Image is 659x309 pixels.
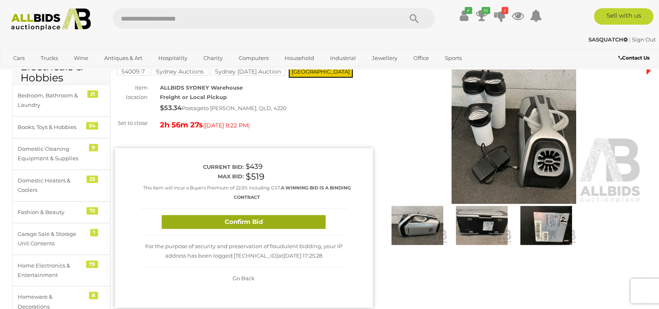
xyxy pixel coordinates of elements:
strong: 2h 56m 27s [160,120,203,129]
a: Sign Out [632,36,656,43]
div: 79 [86,261,98,268]
span: [GEOGRAPHIC_DATA] [289,65,353,78]
a: Contact Us [618,53,651,62]
div: 54 [86,122,98,129]
a: Domestic Heaters & Coolers 23 [12,170,110,201]
strong: SASQUATCH [588,36,628,43]
a: Office [408,51,434,65]
b: Contact Us [618,55,649,61]
i: ✔ [465,7,472,14]
mark: Sydney [DATE] Auction [210,67,285,76]
a: [GEOGRAPHIC_DATA] [8,65,77,78]
span: Go Back [233,275,255,281]
img: Allbids.com.au [7,8,96,31]
a: ✔ [458,8,470,23]
b: A WINNING BID IS A BINDING CONTRACT [234,185,351,200]
a: Bedroom, Bathroom & Laundry 21 [12,85,110,116]
small: This Item will incur a Buyer's Premium of 22.5% including GST. [143,185,351,200]
div: Domestic Cleaning Equipment & Supplies [18,144,85,164]
div: 8 [89,292,98,299]
a: Sydney Auctions [151,68,208,75]
a: Sydney [DATE] Auction [210,68,285,75]
div: Home Electronics & Entertainment [18,261,85,280]
div: For the purpose of security and preservation of fraudulent bidding, your IP address has been logg... [141,235,347,267]
a: Trucks [35,51,63,65]
div: 9 [89,144,98,151]
a: Antiques & Art [99,51,148,65]
strong: $53.34 [160,104,182,112]
div: Item location [109,83,154,102]
button: Search [394,8,435,29]
img: ZERO BREEZE Mark 2 Portable Air Conditioner [385,37,643,204]
i: 2 [502,7,508,14]
img: ZERO BREEZE Mark 2 Portable Air Conditioner [451,206,512,245]
div: Max bid: [141,172,244,181]
a: Sports [440,51,467,65]
a: Garage Sale & Storage Unit Contents 1 [12,223,110,255]
a: SASQUATCH [588,36,629,43]
a: 2 [494,8,506,23]
a: Industrial [325,51,361,65]
a: Fashion & Beauty 72 [12,201,110,223]
a: Charity [198,51,228,65]
div: 72 [87,207,98,214]
img: ZERO BREEZE Mark 2 Portable Air Conditioner [516,206,576,245]
span: ( ) [203,122,250,129]
button: Confirm Bid [162,215,326,229]
strong: Freight or Local Pickup [160,94,227,100]
h2: Household Goods, Electricals & Hobbies [21,39,102,84]
a: Household [279,51,319,65]
div: Garage Sale & Storage Unit Contents [18,229,85,249]
div: Fashion & Beauty [18,208,85,217]
span: $519 [246,171,265,182]
div: Set to close [109,118,154,128]
a: Domestic Cleaning Equipment & Supplies 9 [12,138,110,170]
div: 1 [90,229,98,236]
span: $439 [246,162,262,171]
span: to [PERSON_NAME], QLD, 4220 [203,105,287,111]
a: Sell with us [594,8,653,25]
img: ZERO BREEZE Mark 2 Portable Air Conditioner [387,206,447,245]
span: [TECHNICAL_ID] [234,252,278,259]
div: Current bid: [141,162,244,172]
a: Jewellery [367,51,403,65]
mark: Sydney Auctions [151,67,208,76]
div: Bedroom, Bathroom & Laundry [18,91,85,110]
div: Postage [160,102,373,114]
strong: ALLBIDS SYDNEY Warehouse [160,84,243,91]
a: Computers [233,51,274,65]
a: Cars [8,51,30,65]
span: [DATE] 17:25:28 [283,252,322,259]
a: Hospitality [153,51,193,65]
span: | [629,36,631,43]
div: Domestic Heaters & Coolers [18,176,85,195]
a: Books, Toys & Hobbies 54 [12,116,110,138]
i: 10 [481,7,490,14]
a: Wine [68,51,93,65]
div: 23 [87,175,98,183]
a: 10 [476,8,488,23]
a: 54009-7 [117,68,149,75]
a: Home Electronics & Entertainment 79 [12,255,110,286]
mark: 54009-7 [117,67,149,76]
span: [DATE] 8:22 PM [205,122,248,129]
div: 21 [87,90,98,98]
div: Books, Toys & Hobbies [18,122,85,132]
